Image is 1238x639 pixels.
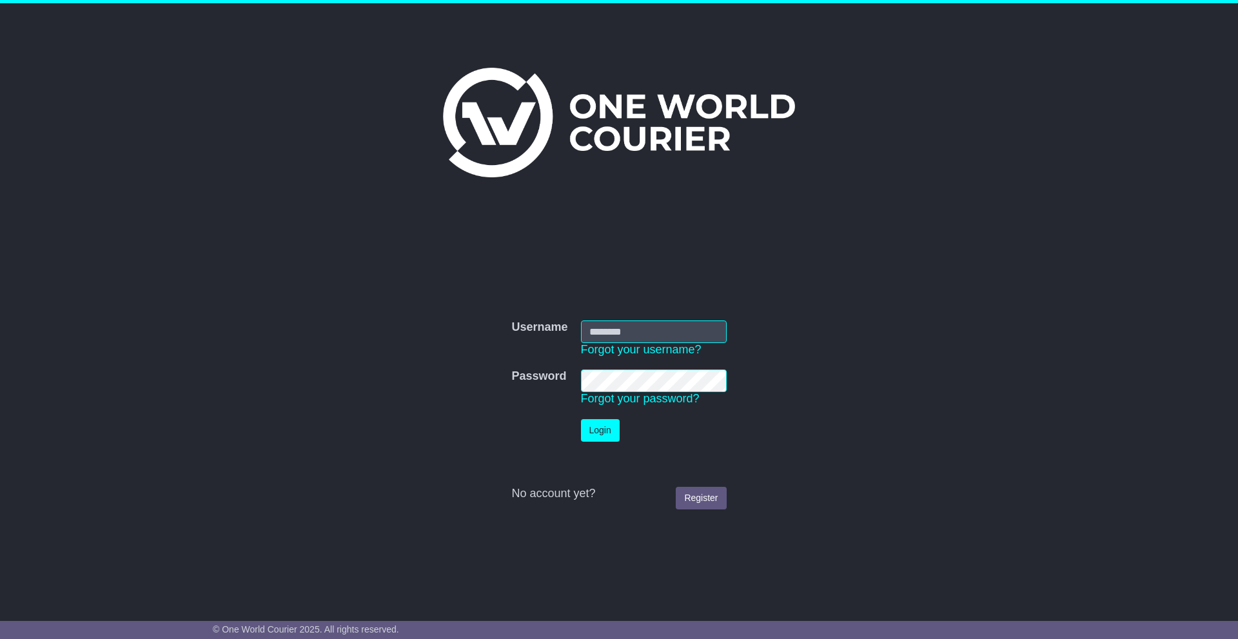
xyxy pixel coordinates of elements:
div: No account yet? [511,487,726,501]
span: © One World Courier 2025. All rights reserved. [213,624,399,634]
a: Forgot your password? [581,392,700,405]
img: One World [443,68,795,177]
button: Login [581,419,620,442]
label: Password [511,369,566,384]
label: Username [511,320,567,335]
a: Register [676,487,726,509]
a: Forgot your username? [581,343,702,356]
